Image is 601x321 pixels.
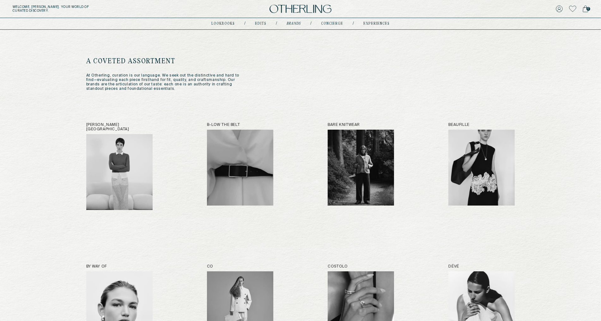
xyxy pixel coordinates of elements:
img: B-low the Belt [207,130,273,206]
h2: Beaufille [448,123,515,127]
span: 0 [586,7,590,11]
div: / [353,21,354,26]
div: / [310,21,312,26]
h2: Co [207,264,273,269]
a: lookbooks [211,22,235,25]
a: Beaufille [448,123,515,210]
div: / [244,21,246,26]
div: / [276,21,277,26]
h2: By Way Of [86,264,153,269]
h2: Bare Knitwear [328,123,394,127]
h2: Costolo [328,264,394,269]
img: Bare Knitwear [328,130,394,206]
h2: B-low the Belt [207,123,273,127]
h2: [PERSON_NAME][GEOGRAPHIC_DATA] [86,123,153,132]
img: Beaufille [448,130,515,206]
h2: Dévé [448,264,515,269]
a: [PERSON_NAME][GEOGRAPHIC_DATA] [86,123,153,210]
a: Edits [255,22,266,25]
h1: A COVETED ASSORTMENT [86,57,244,66]
a: 0 [583,4,588,13]
a: experiences [363,22,390,25]
img: logo [270,5,331,13]
a: concierge [321,22,343,25]
a: Brands [287,22,301,25]
img: Alfie Paris [86,134,153,210]
a: Bare Knitwear [328,123,394,210]
h5: Welcome, [PERSON_NAME] . Your world of curated discovery. [13,5,185,13]
a: B-low the Belt [207,123,273,210]
p: At Otherling, curation is our language. We seek out the distinctive and hard to find—evaluating e... [86,73,244,91]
